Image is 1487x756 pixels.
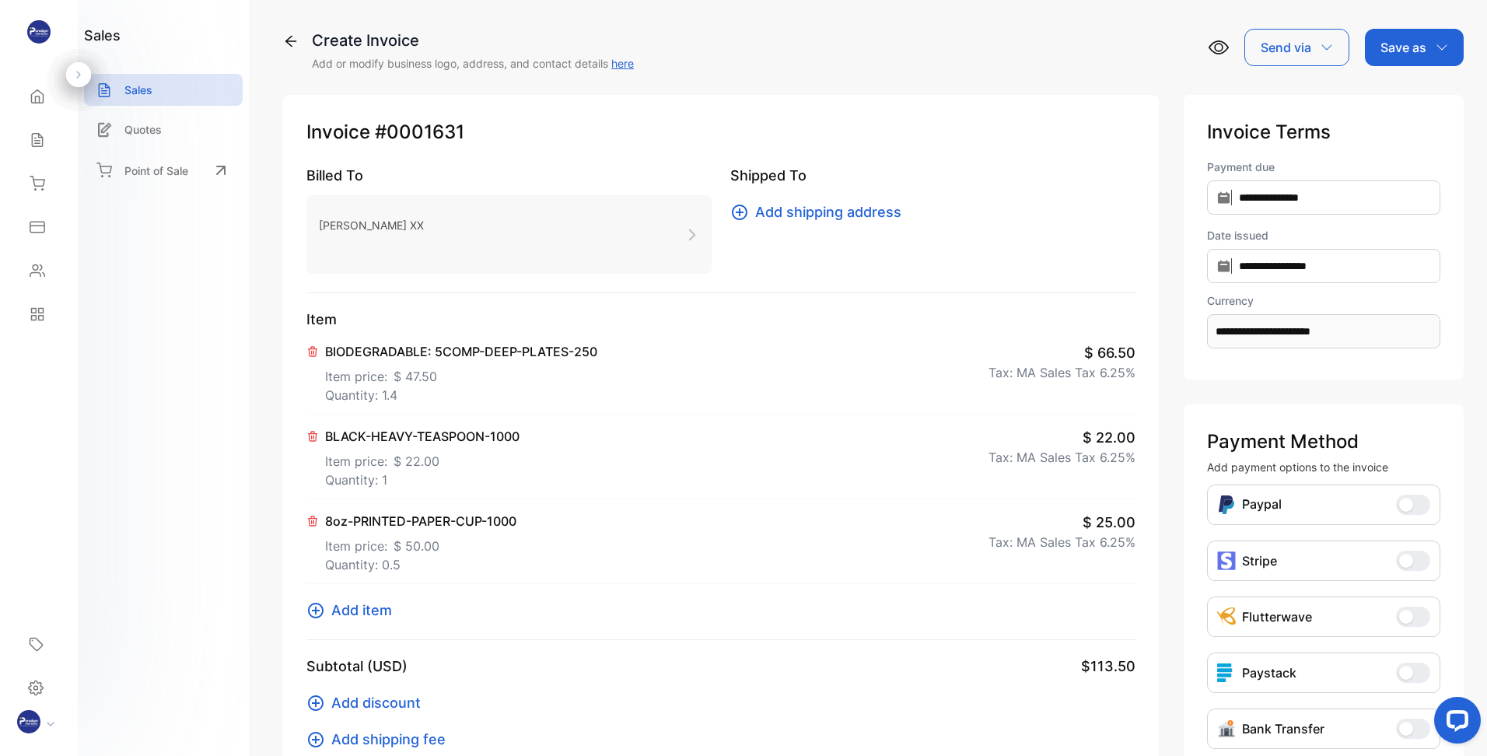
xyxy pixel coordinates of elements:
p: Bank Transfer [1242,719,1324,738]
span: $ 50.00 [394,537,439,555]
p: Invoice [306,118,1135,146]
p: Item price: [325,361,597,386]
span: Add item [331,600,392,621]
a: Sales [84,74,243,106]
img: Icon [1217,719,1236,738]
a: Point of Sale [84,153,243,187]
p: Point of Sale [124,163,188,179]
p: [PERSON_NAME] XX [319,214,424,236]
img: icon [1217,551,1236,570]
p: Quantity: 1 [325,471,520,489]
label: Payment due [1207,159,1440,175]
button: Add item [306,600,401,621]
p: Billed To [306,165,712,186]
h1: sales [84,25,121,46]
p: Stripe [1242,551,1277,570]
label: Currency [1207,292,1440,309]
p: Item price: [325,530,516,555]
p: Item price: [325,446,520,471]
img: logo [27,20,51,44]
p: Add or modify business logo, address, and contact details [312,55,634,72]
p: Save as [1380,38,1426,57]
p: Tax: MA Sales Tax 6.25% [988,533,1135,551]
img: Icon [1217,607,1236,626]
p: Paystack [1242,663,1296,682]
p: Item [306,309,1135,330]
span: Add shipping address [755,201,901,222]
p: Paypal [1242,495,1282,515]
img: Icon [1217,495,1236,515]
p: Sales [124,82,152,98]
img: profile [17,710,40,733]
span: $ 25.00 [1083,512,1135,533]
img: icon [1217,663,1236,682]
span: $ 47.50 [394,367,437,386]
iframe: LiveChat chat widget [1422,691,1487,756]
p: Shipped To [730,165,1135,186]
p: Flutterwave [1242,607,1312,626]
p: Send via [1261,38,1311,57]
button: Save as [1365,29,1464,66]
p: 8oz-PRINTED-PAPER-CUP-1000 [325,512,516,530]
p: Tax: MA Sales Tax 6.25% [988,363,1135,382]
button: Add shipping fee [306,729,455,750]
a: here [611,57,634,70]
p: Subtotal (USD) [306,656,408,677]
p: Quantity: 0.5 [325,555,516,574]
button: Add discount [306,692,430,713]
button: Send via [1244,29,1349,66]
label: Date issued [1207,227,1440,243]
p: Invoice Terms [1207,118,1440,146]
p: Add payment options to the invoice [1207,459,1440,475]
p: Quantity: 1.4 [325,386,597,404]
span: $ 66.50 [1084,342,1135,363]
span: $113.50 [1081,656,1135,677]
p: Tax: MA Sales Tax 6.25% [988,448,1135,467]
span: $ 22.00 [394,452,439,471]
div: Create Invoice [312,29,634,52]
span: Add discount [331,692,421,713]
p: BLACK-HEAVY-TEASPOON-1000 [325,427,520,446]
a: Quotes [84,114,243,145]
button: Add shipping address [730,201,911,222]
p: Quotes [124,121,162,138]
span: $ 22.00 [1083,427,1135,448]
span: #0001631 [375,118,464,146]
p: BIODEGRADABLE: 5COMP-DEEP-PLATES-250 [325,342,597,361]
span: Add shipping fee [331,729,446,750]
p: Payment Method [1207,428,1440,456]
